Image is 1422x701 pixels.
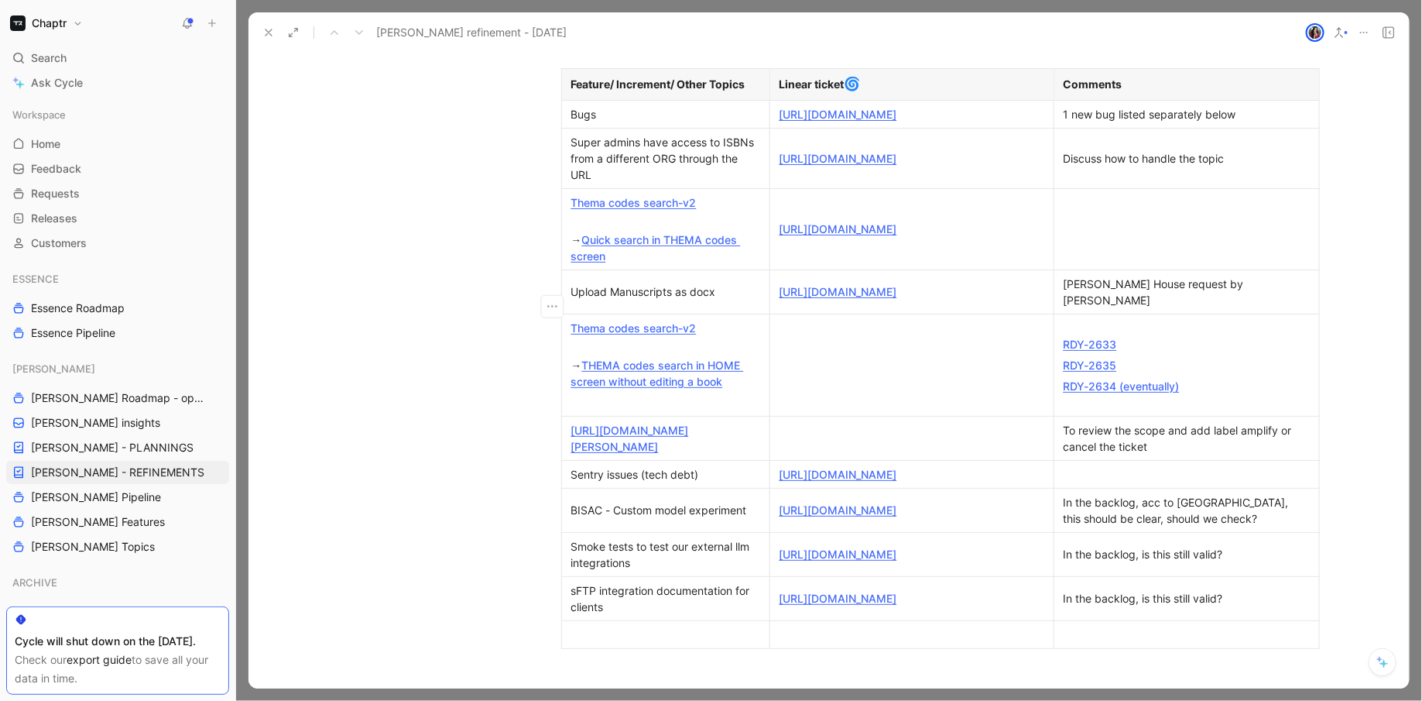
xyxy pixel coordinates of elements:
[780,285,897,298] a: [URL][DOMAIN_NAME]
[571,196,697,209] a: Thema codes search-v2
[571,538,760,571] div: Smoke tests to test our external llm integrations
[780,152,897,165] a: [URL][DOMAIN_NAME]
[31,211,77,226] span: Releases
[780,592,897,605] a: [URL][DOMAIN_NAME]
[31,49,67,67] span: Search
[31,74,83,92] span: Ask Cycle
[1064,338,1117,351] a: RDY-2633
[6,411,229,435] a: [PERSON_NAME] insights
[1064,380,1180,393] a: RDY-2634 (eventually)
[12,107,66,122] span: Workspace
[31,490,161,505] span: [PERSON_NAME] Pipeline
[6,157,229,180] a: Feedback
[571,106,760,122] div: Bugs
[780,108,897,121] a: [URL][DOMAIN_NAME]
[6,46,229,70] div: Search
[6,207,229,230] a: Releases
[571,134,760,183] div: Super admins have access to ISBNs from a different ORG through the URL
[571,466,760,483] div: Sentry issues (tech debt)
[31,301,125,316] span: Essence Roadmap
[571,359,744,388] a: THEMA codes search in HOME screen without editing a book
[571,321,697,335] a: Thema codes search-v2
[31,136,60,152] span: Home
[571,502,760,518] div: BISAC - Custom model experiment
[6,267,229,290] div: ESSENCE
[571,233,741,263] a: Quick search in THEMA codes screen
[31,514,165,530] span: [PERSON_NAME] Features
[12,604,35,620] span: NOA
[780,503,897,517] a: [URL][DOMAIN_NAME]
[1064,494,1310,527] div: In the backlog, acc to [GEOGRAPHIC_DATA], this should be clear, should we check?
[6,12,87,34] button: ChaptrChaptr
[31,161,81,177] span: Feedback
[571,424,689,453] a: [URL][DOMAIN_NAME][PERSON_NAME]
[6,357,229,558] div: [PERSON_NAME][PERSON_NAME] Roadmap - open items[PERSON_NAME] insights[PERSON_NAME] - PLANNINGS[PE...
[6,510,229,534] a: [PERSON_NAME] Features
[6,535,229,558] a: [PERSON_NAME] Topics
[1064,422,1310,455] div: To review the scope and add label amplify or cancel the ticket
[1064,276,1310,308] div: [PERSON_NAME] House request by [PERSON_NAME]
[6,571,229,594] div: ARCHIVE
[31,235,87,251] span: Customers
[31,465,204,480] span: [PERSON_NAME] - REFINEMENTS
[31,415,160,431] span: [PERSON_NAME] insights
[31,390,210,406] span: [PERSON_NAME] Roadmap - open items
[31,325,115,341] span: Essence Pipeline
[6,132,229,156] a: Home
[32,16,67,30] h1: Chaptr
[6,600,229,624] div: NOA
[571,582,760,615] div: sFTP integration documentation for clients
[6,321,229,345] a: Essence Pipeline
[780,222,897,235] a: [URL][DOMAIN_NAME]
[12,271,59,287] span: ESSENCE
[1307,25,1323,40] img: avatar
[6,436,229,459] a: [PERSON_NAME] - PLANNINGS
[6,103,229,126] div: Workspace
[12,575,57,590] span: ARCHIVE
[6,571,229,599] div: ARCHIVE
[780,468,897,481] a: [URL][DOMAIN_NAME]
[571,283,760,300] div: Upload Manuscripts as docx
[31,186,80,201] span: Requests
[10,15,26,31] img: Chaptr
[571,341,760,390] div: →
[31,539,155,555] span: [PERSON_NAME] Topics
[15,651,221,688] div: Check our to save all your data in time.
[1064,77,1122,91] strong: Comments
[6,232,229,255] a: Customers
[1064,546,1310,562] div: In the backlog, is this still valid?
[780,77,845,91] strong: Linear ticket
[6,461,229,484] a: [PERSON_NAME] - REFINEMENTS
[1064,106,1310,122] div: 1 new bug listed separately below
[845,76,861,91] span: 🌀
[376,23,567,42] span: [PERSON_NAME] refinement - [DATE]
[6,486,229,509] a: [PERSON_NAME] Pipeline
[12,361,95,376] span: [PERSON_NAME]
[1064,590,1310,607] div: In the backlog, is this still valid?
[571,77,745,91] strong: Feature/ Increment/ Other Topics
[1064,150,1310,167] div: Discuss how to handle the topic
[6,71,229,94] a: Ask Cycle
[6,182,229,205] a: Requests
[571,215,760,264] div: →
[780,548,897,561] a: [URL][DOMAIN_NAME]
[31,440,194,455] span: [PERSON_NAME] - PLANNINGS
[15,632,221,651] div: Cycle will shut down on the [DATE].
[6,387,229,410] a: [PERSON_NAME] Roadmap - open items
[6,600,229,628] div: NOA
[1064,359,1117,372] a: RDY-2635
[67,653,132,666] a: export guide
[6,297,229,320] a: Essence Roadmap
[6,267,229,345] div: ESSENCEEssence RoadmapEssence Pipeline
[6,357,229,380] div: [PERSON_NAME]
